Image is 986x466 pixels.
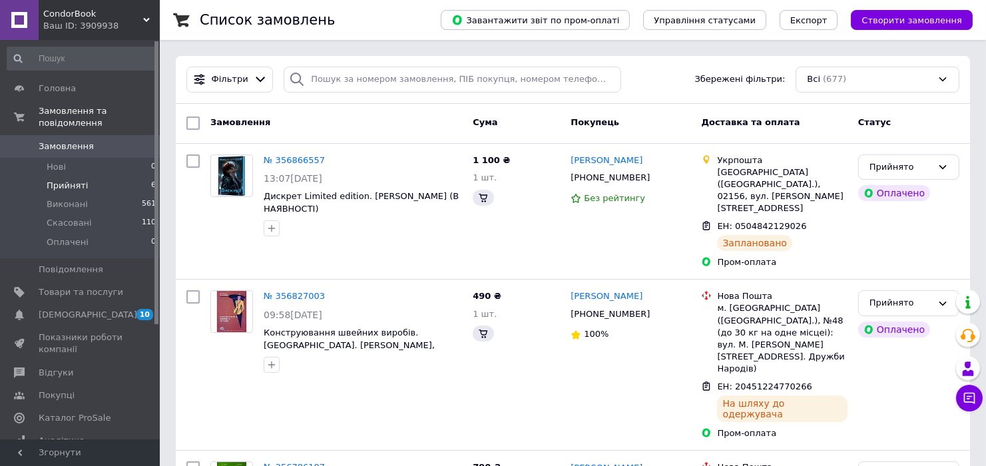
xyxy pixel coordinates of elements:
[151,161,156,173] span: 0
[571,290,642,303] a: [PERSON_NAME]
[717,427,847,439] div: Пром-оплата
[7,47,157,71] input: Пошук
[807,73,820,86] span: Всі
[39,309,137,321] span: [DEMOGRAPHIC_DATA]
[717,290,847,302] div: Нова Пошта
[956,385,983,411] button: Чат з покупцем
[39,332,123,355] span: Показники роботи компанії
[571,154,642,167] a: [PERSON_NAME]
[568,306,652,323] div: [PHONE_NUMBER]
[473,155,510,165] span: 1 100 ₴
[264,191,459,214] a: Дискрет Limited edition. [PERSON_NAME] (В НАЯВНОСТІ)
[43,20,160,32] div: Ваш ID: 3909938
[151,236,156,248] span: 0
[869,160,932,174] div: Прийнято
[869,296,932,310] div: Прийнято
[858,185,930,201] div: Оплачено
[858,117,891,127] span: Статус
[643,10,766,30] button: Управління статусами
[717,166,847,215] div: [GEOGRAPHIC_DATA] ([GEOGRAPHIC_DATA].), 02156, вул. [PERSON_NAME][STREET_ADDRESS]
[39,286,123,298] span: Товари та послуги
[218,155,246,196] img: Фото товару
[790,15,828,25] span: Експорт
[473,117,497,127] span: Cума
[142,198,156,210] span: 561
[151,180,156,192] span: 6
[264,291,325,301] a: № 356827003
[47,217,92,229] span: Скасовані
[47,236,89,248] span: Оплачені
[212,73,248,86] span: Фільтри
[284,67,621,93] input: Пошук за номером замовлення, ПІБ покупця, номером телефону, Email, номером накладної
[473,309,497,319] span: 1 шт.
[701,117,800,127] span: Доставка та оплата
[862,15,962,25] span: Створити замовлення
[858,322,930,338] div: Оплачено
[210,117,270,127] span: Замовлення
[717,381,812,391] span: ЕН: 20451224770266
[654,15,756,25] span: Управління статусами
[571,117,619,127] span: Покупець
[568,169,652,186] div: [PHONE_NUMBER]
[136,309,153,320] span: 10
[210,290,253,333] a: Фото товару
[451,14,619,26] span: Завантажити звіт по пром-оплаті
[47,161,66,173] span: Нові
[838,15,973,25] a: Створити замовлення
[264,155,325,165] a: № 356866557
[47,198,88,210] span: Виконані
[717,221,806,231] span: ЕН: 0504842129026
[584,193,645,203] span: Без рейтингу
[473,291,501,301] span: 490 ₴
[264,328,435,362] a: Конструювання швейних виробів. [GEOGRAPHIC_DATA]. [PERSON_NAME], [PERSON_NAME]
[39,367,73,379] span: Відгуки
[584,329,609,339] span: 100%
[43,8,143,20] span: CondorBook
[39,83,76,95] span: Головна
[39,264,103,276] span: Повідомлення
[695,73,786,86] span: Збережені фільтри:
[780,10,838,30] button: Експорт
[200,12,335,28] h1: Список замовлень
[216,291,248,332] img: Фото товару
[39,412,111,424] span: Каталог ProSale
[823,74,846,84] span: (677)
[47,180,88,192] span: Прийняті
[39,105,160,129] span: Замовлення та повідомлення
[39,389,75,401] span: Покупці
[39,140,94,152] span: Замовлення
[264,310,322,320] span: 09:58[DATE]
[39,435,85,447] span: Аналітика
[717,256,847,268] div: Пром-оплата
[717,302,847,375] div: м. [GEOGRAPHIC_DATA] ([GEOGRAPHIC_DATA].), №48 (до 30 кг на одне місцеі): вул. М. [PERSON_NAME][S...
[851,10,973,30] button: Створити замовлення
[264,173,322,184] span: 13:07[DATE]
[717,235,792,251] div: Заплановано
[717,154,847,166] div: Укрпошта
[441,10,630,30] button: Завантажити звіт по пром-оплаті
[717,395,847,422] div: На шляху до одержувача
[210,154,253,197] a: Фото товару
[473,172,497,182] span: 1 шт.
[142,217,156,229] span: 110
